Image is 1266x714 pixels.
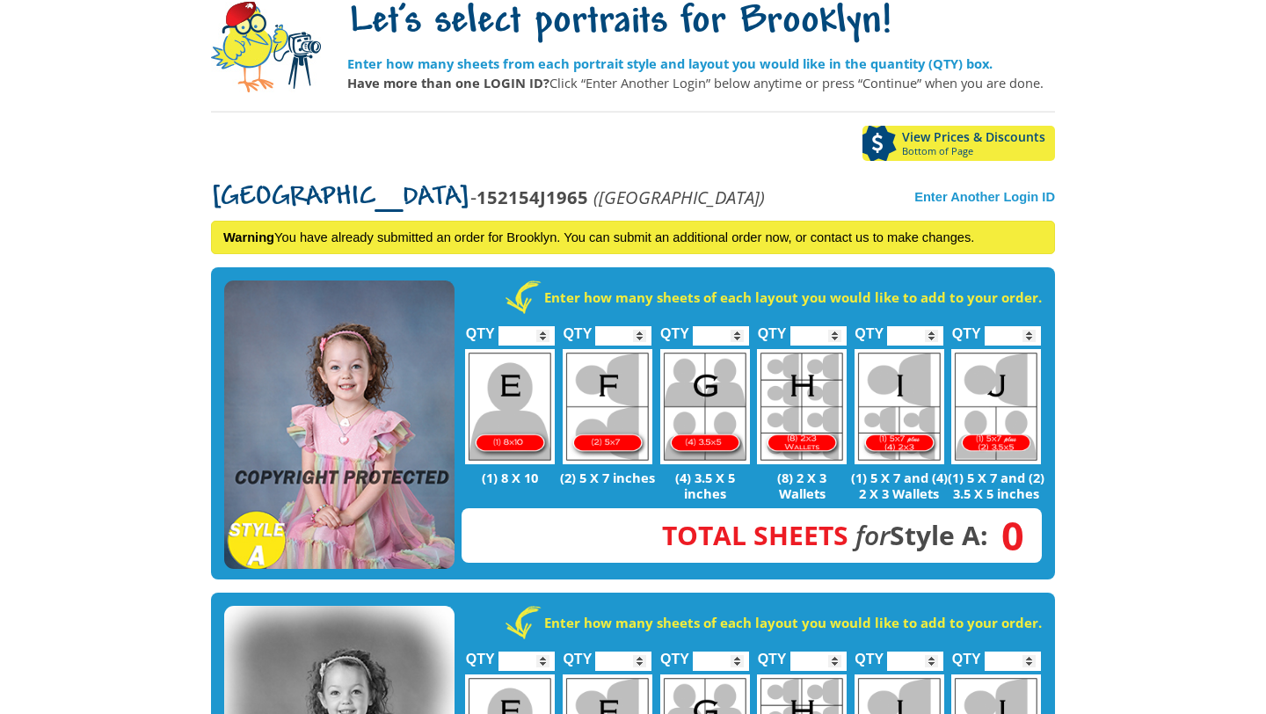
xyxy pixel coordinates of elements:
a: Enter Another Login ID [914,190,1055,204]
label: QTY [952,632,981,675]
label: QTY [563,632,592,675]
em: ([GEOGRAPHIC_DATA]) [593,185,765,209]
strong: Have more than one LOGIN ID? [347,74,549,91]
label: QTY [758,632,787,675]
label: QTY [660,307,689,350]
p: (8) 2 X 3 Wallets [753,470,851,501]
span: Total Sheets [662,517,848,553]
label: QTY [563,307,592,350]
img: J [951,349,1041,464]
strong: Enter how many sheets of each layout you would like to add to your order. [544,614,1042,631]
p: - [211,187,765,208]
label: QTY [466,632,495,675]
em: for [855,517,890,553]
label: QTY [855,632,884,675]
p: (4) 3.5 X 5 inches [656,470,753,501]
p: Click “Enter Another Login” below anytime or press “Continue” when you are done. [347,73,1044,92]
a: View Prices & DiscountsBottom of Page [862,126,1055,161]
span: [GEOGRAPHIC_DATA] [211,184,470,212]
strong: Enter how many sheets of each layout you would like to add to your order. [544,288,1042,306]
p: (2) 5 X 7 inches [559,470,657,485]
label: QTY [466,307,495,350]
img: camera-mascot [211,2,321,92]
label: QTY [758,307,787,350]
strong: 152154J1965 [477,185,588,209]
label: QTY [952,307,981,350]
p: (1) 5 X 7 and (2) 3.5 X 5 inches [948,470,1045,501]
p: (1) 5 X 7 and (4) 2 X 3 Wallets [850,470,948,501]
p: (1) 8 X 10 [462,470,559,485]
strong: Enter how many sheets from each portrait style and layout you would like in the quantity (QTY) box. [347,55,993,72]
img: F [563,349,652,464]
img: STYLE A [224,280,455,569]
img: G [660,349,750,464]
img: E [465,349,555,464]
div: You have already submitted an order for Brooklyn. You can submit an additional order now, or cont... [211,221,1055,254]
label: QTY [855,307,884,350]
strong: Style A: [662,517,988,553]
strong: Warning [223,230,274,244]
label: QTY [660,632,689,675]
span: Bottom of Page [902,146,1055,157]
img: H [757,349,847,464]
span: 0 [988,526,1024,545]
img: I [855,349,944,464]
